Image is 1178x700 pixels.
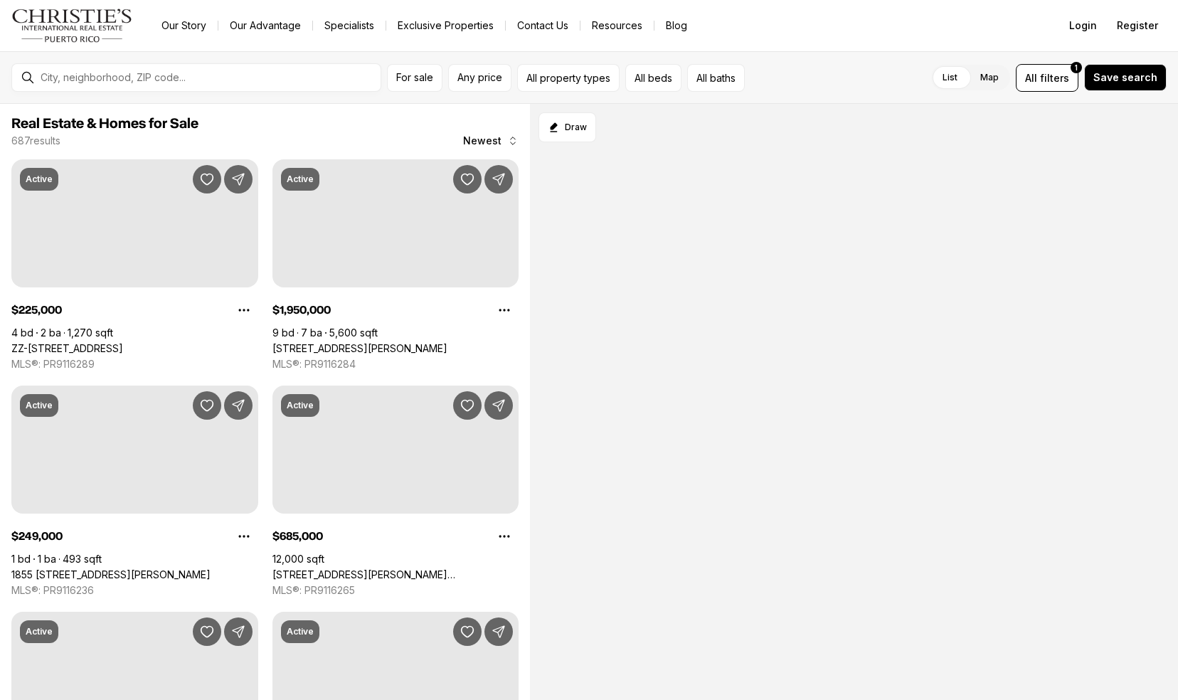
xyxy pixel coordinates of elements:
button: Save search [1084,64,1167,91]
button: Any price [448,64,511,92]
span: Newest [463,135,502,147]
a: ZZ-16 CALLE 20, BAYAMON PR, 00957 [11,342,123,355]
button: All baths [687,64,745,92]
img: logo [11,9,133,43]
p: 687 results [11,135,60,147]
button: Register [1108,11,1167,40]
button: Start drawing [538,112,596,142]
p: Active [26,626,53,637]
span: Register [1117,20,1158,31]
p: Active [287,174,314,185]
button: Newest [455,127,527,155]
button: Property options [490,296,519,324]
span: All [1025,70,1037,85]
a: Our Story [150,16,218,36]
a: Specialists [313,16,386,36]
button: Property options [490,522,519,551]
button: All beds [625,64,681,92]
button: Save Property: 309 SEGUNDO RUIZ BELVIS ST [453,391,482,420]
span: 1 [1075,62,1078,73]
button: For sale [387,64,442,92]
button: Property options [230,296,258,324]
a: 309 SEGUNDO RUIZ BELVIS ST, SANTURCE PR, 00915 [272,568,519,581]
button: Save Property: 1855 CALLE PABELLONES #A2 [193,391,221,420]
button: Allfilters1 [1016,64,1078,92]
a: 1855 CALLE PABELLONES #A2, SAN JUAN PR, 00901 [11,568,211,581]
span: For sale [396,72,433,83]
label: Map [969,65,1010,90]
button: Login [1061,11,1105,40]
a: Blog [654,16,699,36]
button: Property options [230,522,258,551]
a: Resources [580,16,654,36]
a: 1510 CALLE MIRSONIA, SAN JUAN PR, 00911 [272,342,447,355]
span: filters [1040,70,1069,85]
span: Save search [1093,72,1157,83]
span: Real Estate & Homes for Sale [11,117,198,131]
p: Active [287,400,314,411]
p: Active [26,174,53,185]
a: Our Advantage [218,16,312,36]
button: Save Property: 2160 CALLE GENERAL PATTON [193,617,221,646]
button: Save Property: ZZ-16 CALLE 20 [193,165,221,193]
span: Any price [457,72,502,83]
a: Exclusive Properties [386,16,505,36]
label: List [931,65,969,90]
button: Save Property: 425 CALLE SAN JULIAN, URB SAGRADO CORAZON [453,617,482,646]
button: All property types [517,64,620,92]
span: Login [1069,20,1097,31]
button: Contact Us [506,16,580,36]
button: Save Property: 1510 CALLE MIRSONIA [453,165,482,193]
p: Active [287,626,314,637]
p: Active [26,400,53,411]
